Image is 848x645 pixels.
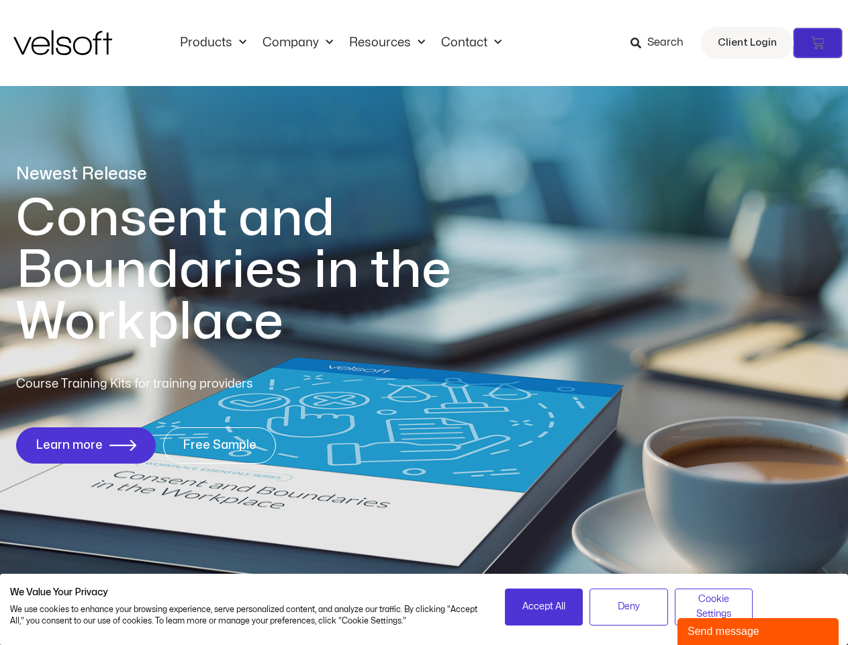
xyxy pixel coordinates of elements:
[13,30,112,55] img: Velsoft Training Materials
[183,439,256,452] span: Free Sample
[433,36,510,50] a: ContactMenu Toggle
[36,439,103,452] span: Learn more
[677,615,841,645] iframe: chat widget
[16,375,350,394] p: Course Training Kits for training providers
[16,193,506,348] h1: Consent and Boundaries in the Workplace
[505,589,583,626] button: Accept all cookies
[718,34,777,52] span: Client Login
[254,36,341,50] a: CompanyMenu Toggle
[630,32,693,54] a: Search
[684,592,745,622] span: Cookie Settings
[675,589,753,626] button: Adjust cookie preferences
[16,427,156,464] a: Learn more
[10,604,485,627] p: We use cookies to enhance your browsing experience, serve personalized content, and analyze our t...
[172,36,510,50] nav: Menu
[647,34,684,52] span: Search
[701,27,794,59] a: Client Login
[10,587,485,599] h2: We Value Your Privacy
[341,36,433,50] a: ResourcesMenu Toggle
[590,589,668,626] button: Deny all cookies
[16,163,506,186] p: Newest Release
[172,36,254,50] a: ProductsMenu Toggle
[522,599,565,614] span: Accept All
[163,427,276,464] a: Free Sample
[618,599,640,614] span: Deny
